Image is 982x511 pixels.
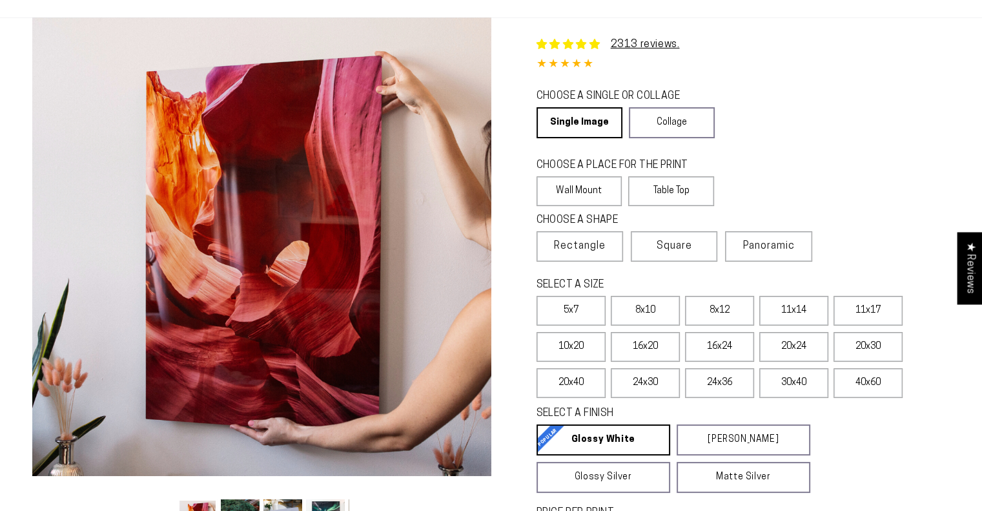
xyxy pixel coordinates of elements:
[685,296,754,326] label: 8x12
[629,107,715,138] a: Collage
[537,213,704,228] legend: CHOOSE A SHAPE
[537,332,606,362] label: 10x20
[834,296,903,326] label: 11x17
[628,176,714,206] label: Table Top
[537,406,780,421] legend: SELECT A FINISH
[677,424,810,455] a: [PERSON_NAME]
[537,176,622,206] label: Wall Mount
[554,238,606,254] span: Rectangle
[611,39,680,50] a: 2313 reviews.
[537,296,606,326] label: 5x7
[834,332,903,362] label: 20x30
[537,89,703,104] legend: CHOOSE A SINGLE OR COLLAGE
[611,296,680,326] label: 8x10
[957,232,982,304] div: Click to open Judge.me floating reviews tab
[537,462,670,493] a: Glossy Silver
[834,368,903,398] label: 40x60
[677,462,810,493] a: Matte Silver
[537,424,670,455] a: Glossy White
[759,296,828,326] label: 11x14
[685,332,754,362] label: 16x24
[611,332,680,362] label: 16x20
[743,241,795,251] span: Panoramic
[759,368,828,398] label: 30x40
[611,368,680,398] label: 24x30
[657,238,692,254] span: Square
[537,107,622,138] a: Single Image
[537,56,950,74] div: 4.85 out of 5.0 stars
[537,278,780,293] legend: SELECT A SIZE
[537,158,702,173] legend: CHOOSE A PLACE FOR THE PRINT
[685,368,754,398] label: 24x36
[759,332,828,362] label: 20x24
[537,368,606,398] label: 20x40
